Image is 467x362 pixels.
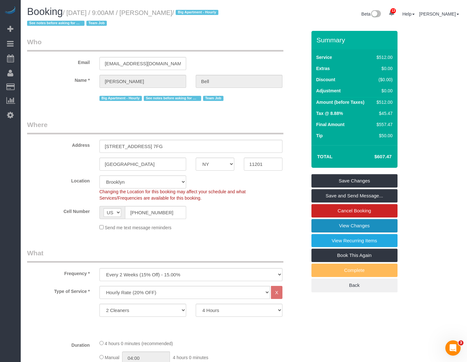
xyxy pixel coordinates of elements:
span: 4 hours 0 minutes [173,355,208,360]
span: See notes before asking for more time [144,96,201,101]
span: Team Job [86,21,107,26]
label: Cell Number [22,206,95,215]
span: Team Job [203,96,223,101]
a: Help [402,11,415,17]
span: 13 [390,8,396,13]
a: Book This Again [311,249,398,262]
input: First Name [99,75,186,88]
a: Save Changes [311,174,398,188]
a: View Recurring Items [311,234,398,247]
label: Location [22,175,95,184]
a: Back [311,279,398,292]
label: Amount (before Taxes) [316,99,364,105]
a: Save and Send Message... [311,189,398,202]
span: Big Apartment - Hourly [99,96,142,101]
img: New interface [370,10,381,18]
span: 4 hours 0 minutes (recommended) [105,341,173,346]
label: Duration [22,340,95,348]
label: Frequency * [22,268,95,277]
span: See notes before asking for more time [27,21,84,26]
strong: Total [317,154,333,159]
a: [PERSON_NAME] [419,11,459,17]
label: Service [316,54,332,60]
legend: Where [27,120,283,134]
span: Manual [105,355,120,360]
iframe: Intercom live chat [445,340,461,356]
label: Address [22,140,95,148]
a: Cancel Booking [311,204,398,217]
div: $0.00 [374,65,392,72]
div: $0.00 [374,88,392,94]
img: Automaid Logo [4,6,17,15]
span: Changing the Location for this booking may affect your schedule and what Services/Frequencies are... [99,189,246,201]
legend: What [27,248,283,263]
div: $512.00 [374,54,392,60]
span: Big Apartment - Hourly [176,10,218,15]
label: Email [22,57,95,66]
span: Send me text message reminders [105,225,171,230]
h3: Summary [317,36,394,44]
input: Email [99,57,186,70]
input: Cell Number [125,206,186,219]
label: Name * [22,75,95,83]
span: Booking [27,6,63,17]
legend: Who [27,37,283,52]
label: Discount [316,76,335,83]
label: Tip [316,132,323,139]
a: Beta [361,11,381,17]
label: Final Amount [316,121,345,128]
label: Adjustment [316,88,341,94]
input: Last Name [196,75,282,88]
span: 3 [458,340,463,345]
a: View Changes [311,219,398,232]
div: $557.47 [374,121,392,128]
div: $50.00 [374,132,392,139]
div: ($0.00) [374,76,392,83]
h4: $607.47 [355,154,391,160]
div: $45.47 [374,110,392,117]
input: Zip Code [244,158,282,171]
small: / [DATE] / 9:00AM / [PERSON_NAME] [27,9,220,27]
label: Tax @ 8.88% [316,110,343,117]
label: Extras [316,65,330,72]
label: Type of Service * [22,286,95,295]
input: City [99,158,186,171]
a: 13 [385,6,398,20]
div: $512.00 [374,99,392,105]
